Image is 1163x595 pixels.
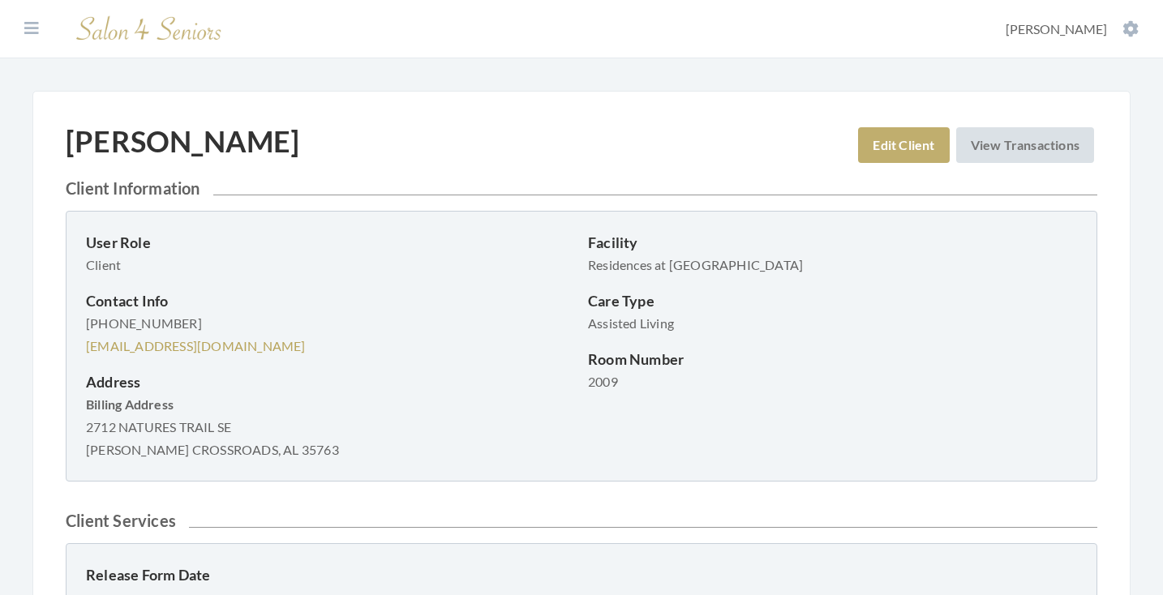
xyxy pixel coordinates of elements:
p: Care Type [588,289,1077,312]
button: [PERSON_NAME] [1001,20,1144,38]
img: Salon 4 Seniors [68,10,230,48]
p: Contact Info [86,289,575,312]
p: 2009 [588,370,1077,393]
p: Release Form Date [86,563,575,586]
a: Edit Client [858,127,949,163]
p: Room Number [588,348,1077,370]
p: Facility [588,231,1077,254]
h2: Client Information [66,178,1097,198]
p: Client [86,254,575,276]
a: [EMAIL_ADDRESS][DOMAIN_NAME] [86,338,306,353]
h1: [PERSON_NAME] [66,124,300,159]
h2: Client Services [66,511,1097,530]
strong: Billing Address [86,396,174,412]
span: [PERSON_NAME] [1006,21,1107,36]
p: Address [86,370,575,393]
p: Residences at [GEOGRAPHIC_DATA] [588,254,1077,276]
p: User Role [86,231,575,254]
span: [PHONE_NUMBER] [86,315,202,331]
p: 2712 NATURES TRAIL SE [PERSON_NAME] CROSSROADS, AL 35763 [86,393,575,461]
a: View Transactions [956,127,1094,163]
p: Assisted Living [588,312,1077,335]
